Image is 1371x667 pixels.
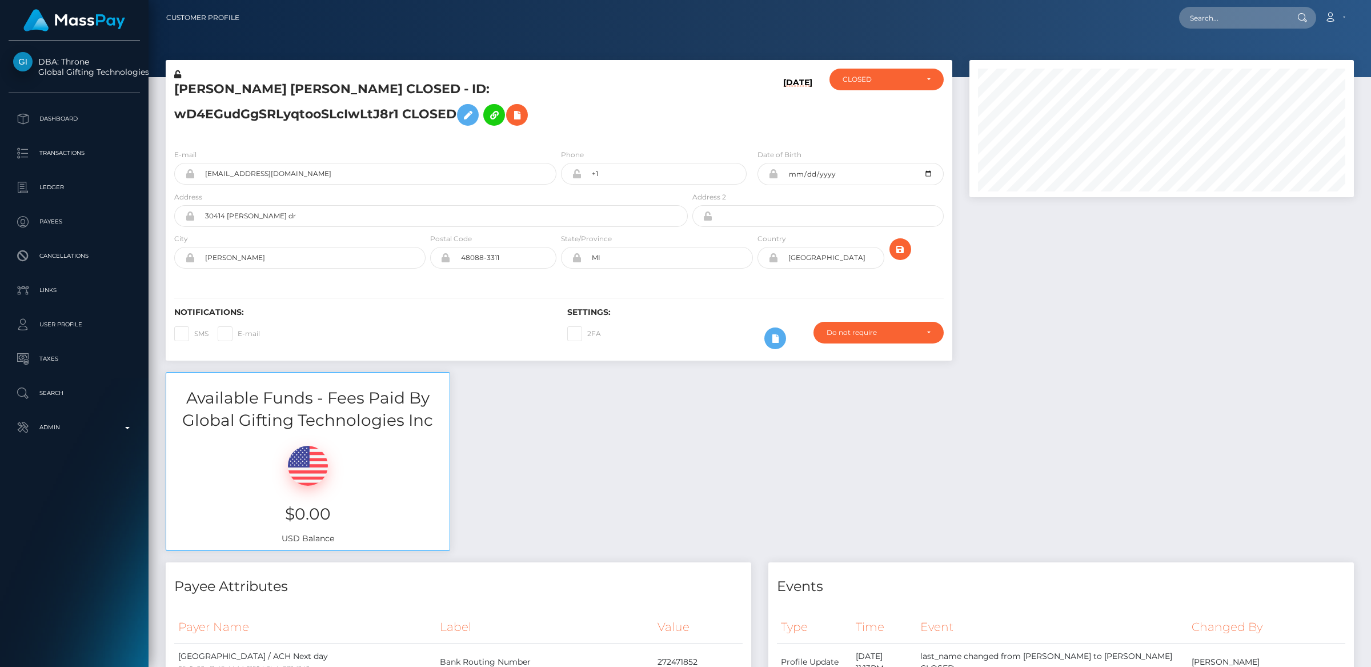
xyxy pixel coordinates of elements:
a: Taxes [9,345,140,373]
label: Postal Code [430,234,472,244]
label: SMS [174,326,209,341]
h5: [PERSON_NAME] [PERSON_NAME] CLOSED - ID: wD4EGudGgSRLyqtooSLcIwLtJ8r1 CLOSED [174,81,682,131]
p: Payees [13,213,135,230]
img: MassPay Logo [23,9,125,31]
a: Payees [9,207,140,236]
th: Type [777,612,852,643]
button: Do not require [813,322,944,344]
h6: Settings: [567,307,943,317]
th: Value [654,612,743,643]
a: Search [9,379,140,408]
h3: Available Funds - Fees Paid By Global Gifting Technologies Inc [166,387,450,432]
p: User Profile [13,316,135,333]
th: Time [852,612,916,643]
h4: Events [777,577,1345,597]
label: E-mail [218,326,260,341]
p: Taxes [13,350,135,368]
p: Dashboard [13,110,135,127]
a: Customer Profile [166,6,239,30]
a: Transactions [9,139,140,167]
input: Search... [1179,7,1286,29]
label: Date of Birth [757,150,801,160]
label: Phone [561,150,584,160]
label: Address 2 [692,192,726,202]
p: Admin [13,419,135,436]
label: Country [757,234,786,244]
p: Search [13,385,135,402]
p: Cancellations [13,247,135,265]
img: USD.png [288,446,328,486]
div: CLOSED [843,75,917,84]
div: USD Balance [166,432,450,550]
label: 2FA [567,326,601,341]
p: Transactions [13,145,135,162]
button: CLOSED [829,69,943,90]
p: Links [13,282,135,299]
div: Do not require [827,328,917,337]
th: Payer Name [174,612,436,643]
p: Ledger [13,179,135,196]
th: Label [436,612,653,643]
a: User Profile [9,310,140,339]
h4: Payee Attributes [174,577,743,597]
img: Global Gifting Technologies Inc [13,52,33,71]
h6: Notifications: [174,307,550,317]
label: E-mail [174,150,197,160]
th: Event [916,612,1187,643]
th: Changed By [1188,612,1345,643]
a: Admin [9,413,140,442]
label: Address [174,192,202,202]
a: Dashboard [9,105,140,133]
h6: [DATE] [783,78,812,135]
h3: $0.00 [175,503,441,525]
a: Links [9,276,140,305]
a: Cancellations [9,242,140,270]
label: State/Province [561,234,612,244]
span: DBA: Throne Global Gifting Technologies Inc [9,57,140,77]
a: Ledger [9,173,140,202]
label: City [174,234,188,244]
